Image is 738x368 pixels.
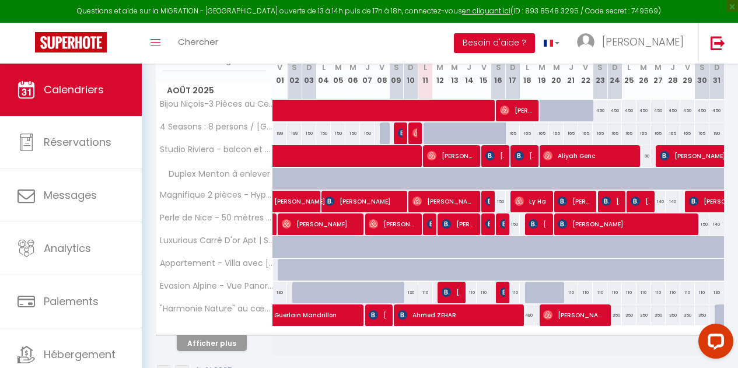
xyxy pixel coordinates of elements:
[538,62,545,73] abbr: M
[500,99,533,121] span: [PERSON_NAME]
[44,347,116,362] span: Hébergement
[680,48,695,100] th: 29
[636,122,651,144] div: 165
[35,32,107,52] img: Super Booking
[427,145,474,167] span: [PERSON_NAME] [PERSON_NAME] [PERSON_NAME] Field
[316,48,331,100] th: 04
[408,62,414,73] abbr: D
[274,184,355,206] span: [PERSON_NAME]
[365,62,370,73] abbr: J
[636,48,651,100] th: 26
[442,281,460,303] span: [PERSON_NAME]
[491,191,506,212] div: 150
[680,100,695,121] div: 450
[282,213,356,235] span: [PERSON_NAME]
[44,82,104,97] span: Calendriers
[709,213,724,235] div: 140
[360,48,375,100] th: 07
[506,282,520,303] div: 110
[44,294,99,309] span: Paiements
[44,188,97,202] span: Messages
[496,62,501,73] abbr: S
[564,48,578,100] th: 21
[607,282,622,303] div: 110
[601,190,620,212] span: [PERSON_NAME]
[335,62,342,73] abbr: M
[680,282,695,303] div: 110
[158,145,275,154] span: Studio Riviera - balcon et Wifi
[485,213,490,235] span: [PERSON_NAME]
[477,282,491,303] div: 110
[433,48,447,100] th: 12
[564,282,578,303] div: 110
[636,304,651,326] div: 350
[436,62,443,73] abbr: M
[680,304,695,326] div: 350
[274,298,435,320] span: Guerlain Mandrillon
[398,122,403,144] span: [PERSON_NAME]
[506,213,520,235] div: 150
[593,48,607,100] th: 23
[268,191,283,213] a: [PERSON_NAME]
[709,48,724,100] th: 31
[369,213,415,235] span: [PERSON_NAME]
[607,122,622,144] div: 165
[158,213,275,222] span: Perle de Nice - 50 mètres de la plage, [GEOGRAPHIC_DATA], [GEOGRAPHIC_DATA]
[158,191,275,199] span: Magnifique 2 pièces - Hyper centre [GEOGRAPHIC_DATA]
[467,62,471,73] abbr: J
[607,304,622,326] div: 350
[578,122,593,144] div: 165
[169,23,227,64] a: Chercher
[577,33,594,51] img: ...
[564,122,578,144] div: 165
[273,282,288,303] div: 130
[578,282,593,303] div: 110
[178,36,218,48] span: Chercher
[709,122,724,144] div: 190
[500,281,505,303] span: [PERSON_NAME]
[349,62,356,73] abbr: M
[510,62,516,73] abbr: D
[379,62,384,73] abbr: V
[447,48,462,100] th: 13
[622,48,636,100] th: 25
[412,122,417,144] span: [PERSON_NAME]
[709,100,724,121] div: 450
[506,48,520,100] th: 17
[622,122,636,144] div: 165
[418,282,433,303] div: 110
[549,122,564,144] div: 165
[666,48,680,100] th: 28
[602,34,684,49] span: [PERSON_NAME]
[520,48,534,100] th: 18
[520,122,534,144] div: 165
[515,190,547,212] span: Ly Ha
[462,6,510,16] a: en cliquant ici
[651,282,666,303] div: 110
[651,304,666,326] div: 350
[302,48,316,100] th: 03
[158,282,275,290] span: Évasion Alpine - Vue Panoramique, Wifi et garage
[485,190,490,212] span: [PERSON_NAME]
[345,122,360,144] div: 150
[375,48,389,100] th: 08
[666,304,680,326] div: 350
[695,213,709,235] div: 150
[418,48,433,100] th: 11
[695,304,709,326] div: 350
[651,191,666,212] div: 140
[666,122,680,144] div: 165
[462,48,477,100] th: 14
[491,48,506,100] th: 16
[158,100,275,108] span: Bijou Niçois-3 Pièces au Centre
[277,62,282,73] abbr: V
[593,282,607,303] div: 110
[273,122,288,144] div: 199
[597,62,603,73] abbr: S
[506,122,520,144] div: 165
[666,191,680,212] div: 140
[424,62,427,73] abbr: L
[534,122,549,144] div: 165
[481,62,487,73] abbr: V
[578,48,593,100] th: 22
